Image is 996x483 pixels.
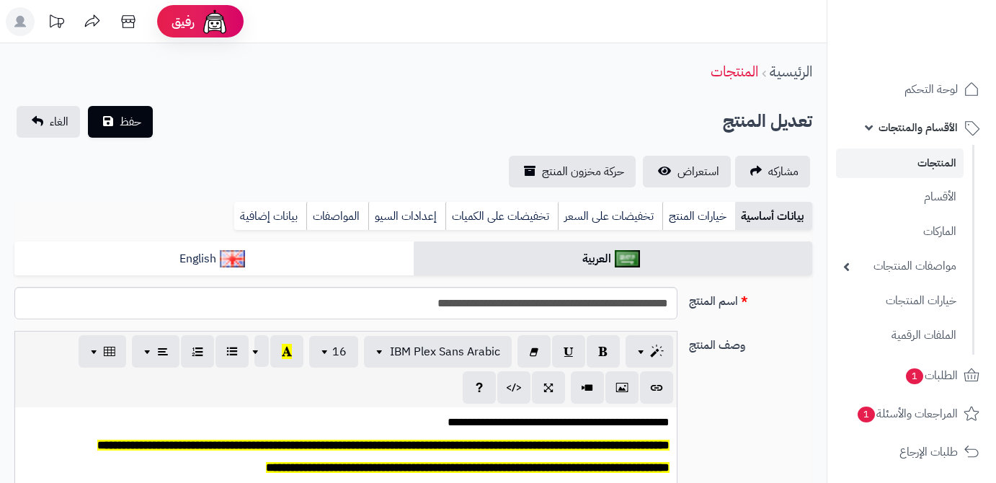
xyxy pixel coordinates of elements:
span: 1 [858,407,875,422]
span: الأقسام والمنتجات [879,118,958,138]
a: الطلبات1 [836,358,987,393]
h2: تعديل المنتج [723,107,812,136]
a: المراجعات والأسئلة1 [836,396,987,431]
span: استعراض [677,163,719,180]
a: الأقسام [836,182,964,213]
span: رفيق [172,13,195,30]
span: الغاء [50,113,68,130]
span: الطلبات [904,365,958,386]
a: بيانات أساسية [735,202,812,231]
a: الرئيسية [770,61,812,82]
a: المواصفات [306,202,368,231]
a: تحديثات المنصة [38,7,74,40]
a: المنتجات [836,149,964,178]
a: إعدادات السيو [368,202,445,231]
span: IBM Plex Sans Arabic [390,343,500,360]
img: ai-face.png [200,7,229,36]
img: English [220,250,245,267]
a: تخفيضات على الكميات [445,202,558,231]
label: اسم المنتج [683,287,818,310]
button: حفظ [88,106,153,138]
a: خيارات المنتجات [836,285,964,316]
span: مشاركه [768,163,799,180]
a: مواصفات المنتجات [836,251,964,282]
a: مشاركه [735,156,810,187]
a: الغاء [17,106,80,138]
a: الملفات الرقمية [836,320,964,351]
span: المراجعات والأسئلة [856,404,958,424]
a: العربية [414,241,813,277]
img: logo-2.png [898,40,982,71]
span: 1 [906,368,923,384]
a: المنتجات [711,61,758,82]
span: حفظ [120,113,141,130]
a: لوحة التحكم [836,72,987,107]
a: طلبات الإرجاع [836,435,987,469]
button: 16 [309,336,358,368]
span: حركة مخزون المنتج [542,163,624,180]
span: 16 [332,343,347,360]
button: IBM Plex Sans Arabic [364,336,512,368]
span: لوحة التحكم [904,79,958,99]
a: English [14,241,414,277]
img: العربية [615,250,640,267]
a: حركة مخزون المنتج [509,156,636,187]
label: وصف المنتج [683,331,818,354]
a: استعراض [643,156,731,187]
span: طلبات الإرجاع [899,442,958,462]
a: تخفيضات على السعر [558,202,662,231]
a: الماركات [836,216,964,247]
a: بيانات إضافية [234,202,306,231]
a: خيارات المنتج [662,202,735,231]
